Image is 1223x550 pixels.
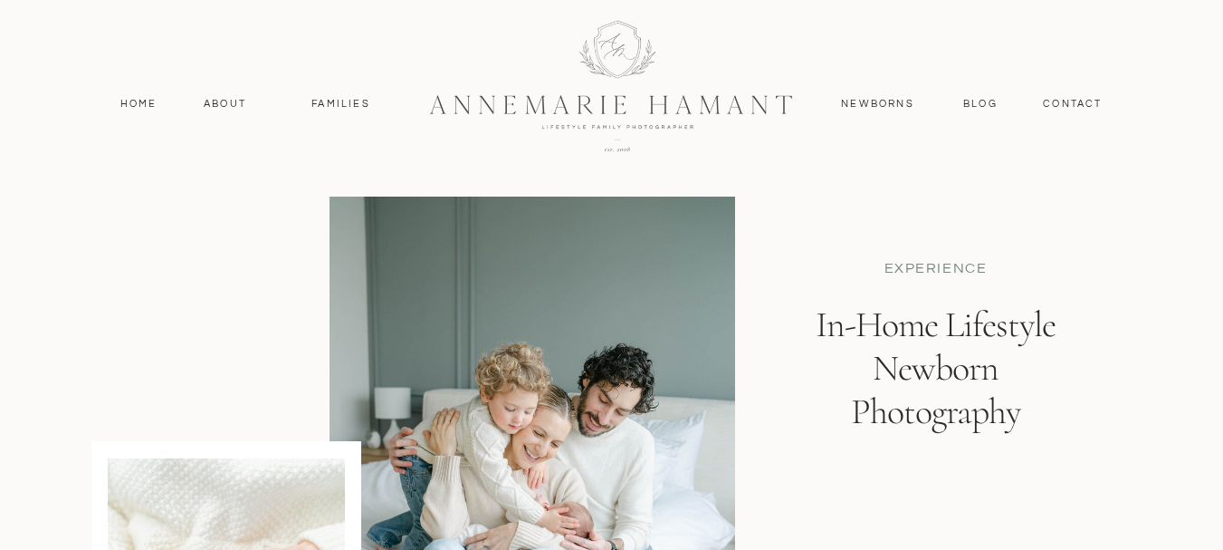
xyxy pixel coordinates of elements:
h1: In-Home Lifestyle Newborn Photography [786,303,1086,449]
a: Newborns [835,96,922,112]
a: Home [112,96,166,112]
a: About [199,96,252,112]
p: EXPERIENCE [825,258,1047,277]
a: Blog [960,96,1002,112]
a: Families [301,96,382,112]
a: contact [1034,96,1113,112]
